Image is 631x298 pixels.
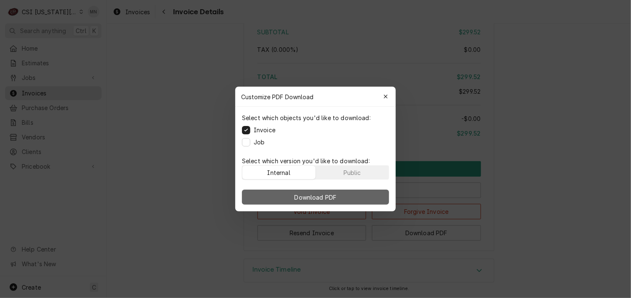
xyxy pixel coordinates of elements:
[235,87,396,107] div: Customize PDF Download
[293,193,338,202] span: Download PDF
[254,126,275,134] label: Invoice
[254,138,265,146] label: Job
[242,190,389,205] button: Download PDF
[343,168,361,177] div: Public
[242,113,371,122] p: Select which objects you'd like to download:
[267,168,290,177] div: Internal
[242,157,389,165] p: Select which version you'd like to download:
